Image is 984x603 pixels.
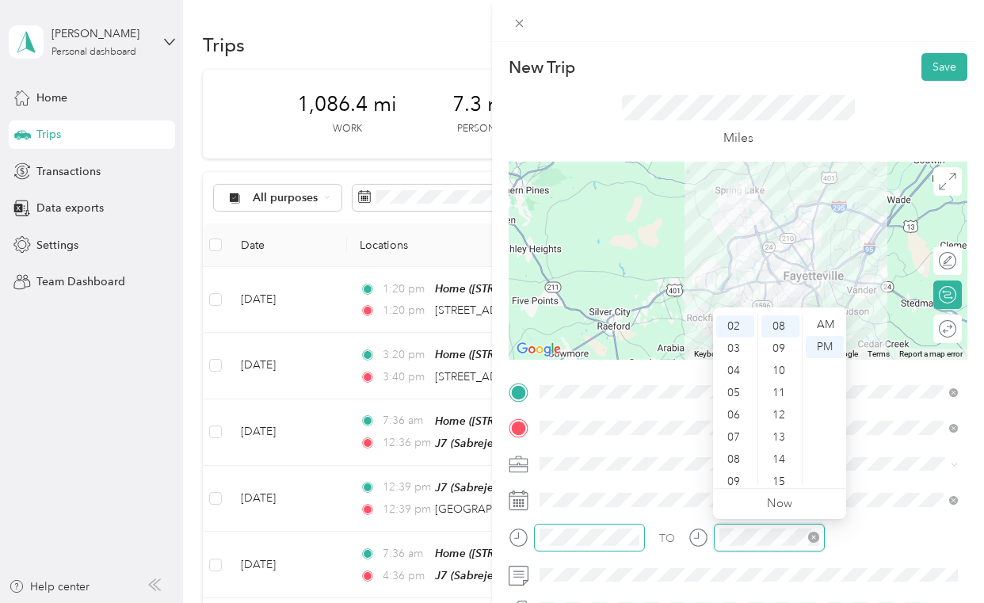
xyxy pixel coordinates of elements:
div: 14 [761,448,799,471]
div: 03 [716,338,754,360]
a: Now [767,496,792,511]
span: close-circle [808,532,819,543]
div: 06 [716,404,754,426]
a: Terms (opens in new tab) [868,349,890,358]
a: Report a map error [899,349,963,358]
div: 07 [716,426,754,448]
div: 11 [761,382,799,404]
button: Save [921,53,967,81]
p: New Trip [509,56,575,78]
div: 05 [716,382,754,404]
p: Miles [723,128,753,148]
div: 09 [716,471,754,493]
img: Google [513,339,565,360]
div: PM [806,336,844,358]
div: 08 [761,315,799,338]
div: TO [659,530,675,547]
div: 10 [761,360,799,382]
div: 08 [716,448,754,471]
div: 02 [716,315,754,338]
div: 13 [761,426,799,448]
div: 04 [716,360,754,382]
div: 12 [761,404,799,426]
div: AM [806,314,844,336]
a: Open this area in Google Maps (opens a new window) [513,339,565,360]
iframe: Everlance-gr Chat Button Frame [895,514,984,603]
div: 15 [761,471,799,493]
div: 09 [761,338,799,360]
button: Keyboard shortcuts [694,349,762,360]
